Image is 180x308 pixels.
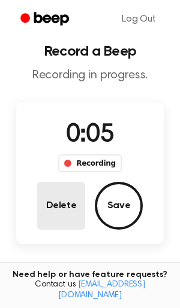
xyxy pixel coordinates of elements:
[37,182,85,230] button: Delete Audio Record
[7,280,173,301] span: Contact us
[10,68,170,83] p: Recording in progress.
[12,8,80,31] a: Beep
[58,154,121,172] div: Recording
[10,44,170,59] h1: Record a Beep
[110,5,168,33] a: Log Out
[66,123,114,148] span: 0:05
[58,280,145,300] a: [EMAIL_ADDRESS][DOMAIN_NAME]
[95,182,143,230] button: Save Audio Record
